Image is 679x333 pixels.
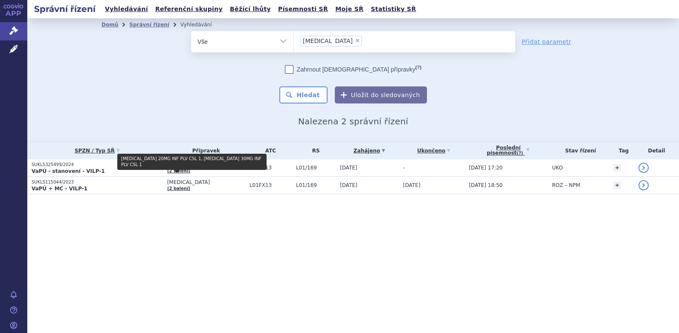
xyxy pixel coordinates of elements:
th: Přípravek [163,142,245,159]
a: + [613,181,621,189]
a: Správní řízení [129,22,169,28]
th: Tag [609,142,634,159]
span: - [403,165,405,171]
a: SPZN / Typ SŘ [32,145,163,157]
p: SUKLS325499/2024 [32,162,163,168]
span: [DATE] [340,165,357,171]
th: ATC [245,142,292,159]
span: [MEDICAL_DATA] [167,179,245,185]
span: [DATE] [340,182,357,188]
span: × [355,38,360,43]
a: Poslednípísemnost(?) [469,142,548,159]
h2: Správní řízení [27,3,102,15]
li: Vyhledávání [180,18,223,31]
span: L01FX13 [250,182,292,188]
a: Ukončeno [403,145,464,157]
span: [DATE] 18:50 [469,182,502,188]
span: [MEDICAL_DATA] [167,162,245,168]
a: Vyhledávání [102,3,151,15]
span: ROZ – NPM [552,182,580,188]
a: Domů [102,22,118,28]
a: detail [638,180,649,190]
strong: VaPÚ + MC - VILP-1 [32,186,87,192]
a: Písemnosti SŘ [276,3,331,15]
a: Zahájeno [340,145,399,157]
th: Stav řízení [548,142,609,159]
th: RS [292,142,336,159]
a: + [613,164,621,172]
abbr: (?) [415,65,421,70]
a: Běžící lhůty [227,3,273,15]
span: L01FX13 [250,165,292,171]
a: Referenční skupiny [153,3,225,15]
span: L01/169 [296,182,336,188]
th: Detail [634,142,679,159]
p: SUKLS115044/2023 [32,179,163,185]
label: Zahrnout [DEMOGRAPHIC_DATA] přípravky [285,65,421,74]
span: Nalezena 2 správní řízení [298,116,408,126]
span: [MEDICAL_DATA] [303,38,353,44]
abbr: (?) [517,151,523,156]
a: Statistiky SŘ [368,3,418,15]
a: (2 balení) [167,186,190,191]
span: [DATE] 17:20 [469,165,502,171]
a: Přidat parametr [522,37,572,46]
a: (2 balení) [167,169,190,173]
span: [DATE] [403,182,421,188]
input: [MEDICAL_DATA] [364,35,369,46]
button: Uložit do sledovaných [335,86,427,103]
a: detail [638,163,649,173]
strong: VaPÚ - stanovení - VILP-1 [32,168,105,174]
span: UKO [552,165,563,171]
button: Hledat [279,86,328,103]
span: L01/169 [296,165,336,171]
a: Moje SŘ [333,3,366,15]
